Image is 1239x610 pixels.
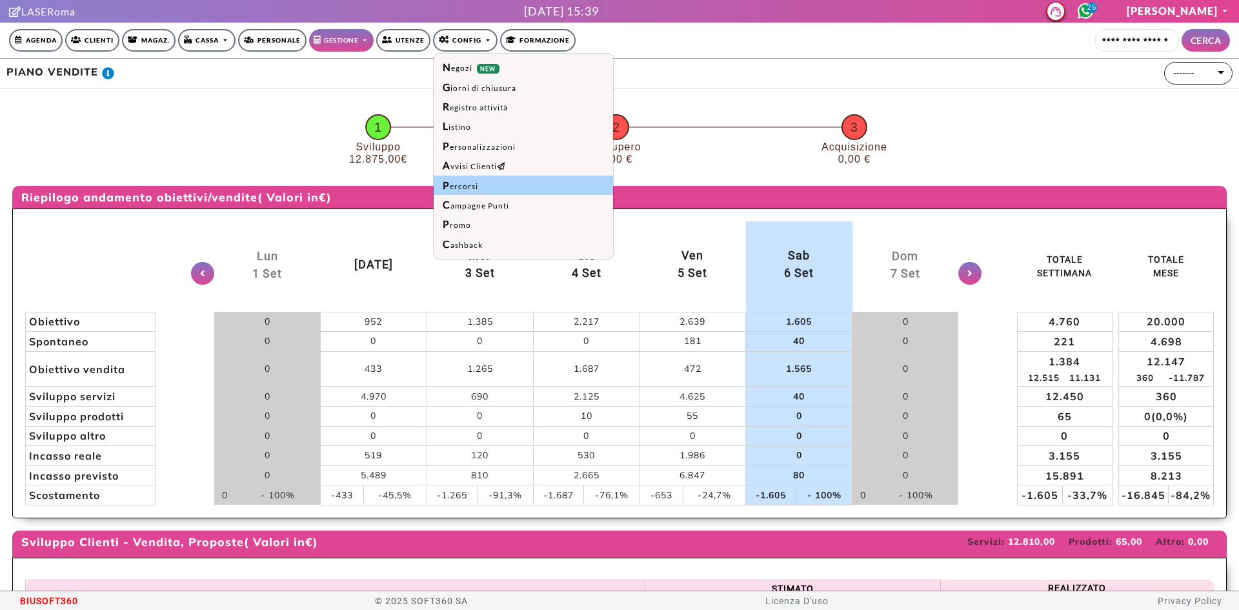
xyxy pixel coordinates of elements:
td: 1.687 [533,351,640,387]
td: 221 [1017,332,1112,352]
td: 0 [852,485,874,505]
small: (0,0%) [1151,410,1188,423]
td: 0 [746,446,852,466]
td: 0 [852,426,958,446]
td: 1.565 [746,351,852,387]
a: Agenda [9,29,63,52]
td: 0 [640,426,746,446]
td: 0 [852,332,958,352]
h5: Riepilogo andamento obiettivi/vendite [21,190,1222,204]
td: Sviluppo altro [25,426,155,446]
td: 0 [427,406,533,426]
td: 0 [852,387,958,407]
td: -16.845 [1118,485,1168,505]
td: Incasso reale [25,446,155,466]
td: 0 [214,465,320,485]
td: Sviluppo prodotti [25,406,155,426]
a: Percorsi [434,176,613,195]
span: 10 [581,410,592,422]
td: 0 [852,406,958,426]
td: 6.847 [640,465,746,485]
span: 690 [471,391,489,402]
small: ( Valori in ) [257,190,332,204]
label: Servizi: [967,535,1005,549]
td: 0 [852,446,958,466]
label: ven 5 set [678,247,707,281]
td: 360 [1118,387,1213,407]
small: ( Valori in ) [244,534,318,549]
a: Config [433,29,498,52]
tspan: 2 [612,120,620,134]
td: 0 [320,406,427,426]
label: 0,00 [1188,535,1209,549]
td: 0 [746,426,852,446]
td: 0 [852,312,958,332]
label: mer 3 set [465,247,495,281]
td: 4.698 [1118,332,1213,352]
td: 0 [852,465,958,485]
td: 0 [746,406,852,426]
a: Avvisi Clienti [434,156,613,176]
label: Scostamento tra obiettivo di vendita mensile (obiettivo - Spontaneo) e gli obiettivi di vendita p... [1168,372,1206,385]
td: 0 [427,332,533,352]
td: 1.605 [746,312,852,332]
td: -84,2% [1168,485,1214,505]
span: 2.125 [574,391,599,402]
td: 8.213 [1118,465,1213,485]
td: -1.605 [746,485,796,505]
input: Cerca cliente... [1095,29,1179,52]
td: 2.217 [533,312,640,332]
td: 0 [214,387,320,407]
a: Cashback [434,234,613,254]
tspan: 0,00 € [838,154,871,165]
label: lun 1 set [252,247,282,282]
td: -1.687 [533,485,584,505]
div: [DATE] 15:39 [524,3,599,20]
td: 0 [1118,406,1213,426]
td: 0 [1118,426,1213,446]
td: - 100% [236,485,320,505]
a: Personalizzazioni [434,136,613,156]
td: 530 [533,446,640,466]
td: 1.265 [427,351,533,387]
td: Scostamento [25,485,155,505]
a: Privacy Policy [1158,596,1222,606]
td: 1.986 [640,446,746,466]
a: NegoziNEW [434,58,613,77]
label: 12.810,00 [1008,535,1055,549]
td: 2.639 [640,312,746,332]
td: Spontaneo [25,332,155,352]
span: 4.625 [680,391,705,402]
td: 20.000 [1118,312,1213,332]
a: Personale [238,29,307,52]
th: TOTALE MESE [1118,221,1213,312]
tspan: 3 [851,120,858,134]
span: 181 [684,335,701,347]
a: [PERSON_NAME] [1127,5,1230,17]
td: -653 [640,485,683,505]
td: -1.605 [1017,485,1063,505]
td: -45,5% [364,485,427,505]
a: Formazione [500,29,576,52]
label: 65,00 [1116,535,1142,549]
a: Giorni di chiusura [434,77,613,97]
span: 40 [793,391,805,402]
span: 40 [793,335,805,347]
td: 0 [427,426,533,446]
td: 3.155 [1017,446,1112,466]
a: Campagne Punti [434,195,613,214]
th: TOTALE SETTIMANA [1017,221,1112,312]
a: Clienti [65,29,119,52]
td: 0 [214,332,320,352]
td: 3.155 [1118,446,1213,466]
span: 4.970 [361,391,387,402]
td: 0 [533,426,640,446]
td: 65 [1017,406,1112,426]
a: Promo [434,215,613,234]
a: Utenze [376,29,430,52]
td: 0 [214,426,320,446]
a: Cassa [178,29,236,52]
td: 1.385 [427,312,533,332]
i: Clicca per andare alla pagina di firma [9,6,21,17]
td: 12.450 [1017,387,1112,407]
